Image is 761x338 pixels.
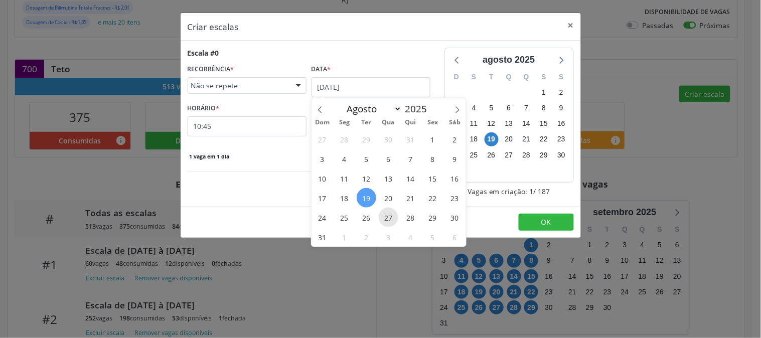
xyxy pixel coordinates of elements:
span: terça-feira, 12 de agosto de 2025 [485,117,499,131]
span: sábado, 23 de agosto de 2025 [554,132,568,146]
div: T [483,69,500,85]
div: S [553,69,570,85]
span: quarta-feira, 27 de agosto de 2025 [502,148,516,162]
span: Qua [378,119,400,126]
span: Seg [334,119,356,126]
span: Julho 30, 2025 [379,129,398,149]
span: Agosto 24, 2025 [313,208,332,227]
span: quinta-feira, 21 de agosto de 2025 [519,132,533,146]
span: terça-feira, 26 de agosto de 2025 [485,148,499,162]
span: segunda-feira, 4 de agosto de 2025 [467,101,481,115]
span: Agosto 20, 2025 [379,188,398,208]
span: Julho 28, 2025 [335,129,354,149]
span: sexta-feira, 8 de agosto de 2025 [537,101,551,115]
span: Dom [312,119,334,126]
span: Agosto 4, 2025 [335,149,354,168]
span: Setembro 1, 2025 [335,227,354,247]
span: quarta-feira, 6 de agosto de 2025 [502,101,516,115]
span: quinta-feira, 28 de agosto de 2025 [519,148,533,162]
span: Agosto 22, 2025 [423,188,442,208]
span: Agosto 8, 2025 [423,149,442,168]
span: sábado, 9 de agosto de 2025 [554,101,568,115]
span: sexta-feira, 15 de agosto de 2025 [537,117,551,131]
div: Vagas em criação: 1 [444,186,574,197]
span: Não se repete [191,81,286,91]
span: segunda-feira, 18 de agosto de 2025 [467,132,481,146]
span: quinta-feira, 14 de agosto de 2025 [519,117,533,131]
span: quinta-feira, 7 de agosto de 2025 [519,101,533,115]
div: agosto 2025 [479,53,539,67]
span: sábado, 30 de agosto de 2025 [554,148,568,162]
span: sexta-feira, 22 de agosto de 2025 [537,132,551,146]
span: Agosto 18, 2025 [335,188,354,208]
button: OK [519,214,574,231]
span: Qui [400,119,422,126]
span: Setembro 6, 2025 [445,227,465,247]
span: quarta-feira, 13 de agosto de 2025 [502,117,516,131]
span: Agosto 16, 2025 [445,168,465,188]
input: Selecione uma data [312,77,430,97]
span: Agosto 25, 2025 [335,208,354,227]
span: / 187 [534,186,550,197]
span: Agosto 10, 2025 [313,168,332,188]
span: Agosto 1, 2025 [423,129,442,149]
span: Agosto 28, 2025 [401,208,420,227]
div: S [465,69,483,85]
span: Julho 31, 2025 [401,129,420,149]
span: Julho 27, 2025 [313,129,332,149]
span: Agosto 2, 2025 [445,129,465,149]
span: Agosto 26, 2025 [357,208,376,227]
input: Year [402,102,435,115]
label: Data [312,62,331,77]
h5: Criar escalas [188,20,239,33]
span: sexta-feira, 29 de agosto de 2025 [537,148,551,162]
span: Agosto 9, 2025 [445,149,465,168]
span: Agosto 5, 2025 [357,149,376,168]
label: RECORRÊNCIA [188,62,234,77]
span: Sáb [444,119,466,126]
span: Agosto 31, 2025 [313,227,332,247]
input: 00:00 [188,116,307,136]
span: segunda-feira, 25 de agosto de 2025 [467,148,481,162]
span: Agosto 12, 2025 [357,168,376,188]
span: Agosto 30, 2025 [445,208,465,227]
span: terça-feira, 5 de agosto de 2025 [485,101,499,115]
span: Agosto 23, 2025 [445,188,465,208]
span: Agosto 29, 2025 [423,208,442,227]
span: Agosto 27, 2025 [379,208,398,227]
span: Setembro 2, 2025 [357,227,376,247]
span: Agosto 13, 2025 [379,168,398,188]
span: Agosto 7, 2025 [401,149,420,168]
span: Agosto 21, 2025 [401,188,420,208]
div: Q [500,69,518,85]
span: quarta-feira, 20 de agosto de 2025 [502,132,516,146]
div: D [448,69,466,85]
button: Close [561,13,581,38]
div: Q [518,69,535,85]
span: Setembro 5, 2025 [423,227,442,247]
span: sábado, 2 de agosto de 2025 [554,85,568,99]
div: S [535,69,553,85]
span: sábado, 16 de agosto de 2025 [554,117,568,131]
span: Agosto 15, 2025 [423,168,442,188]
span: OK [541,217,551,227]
span: sexta-feira, 1 de agosto de 2025 [537,85,551,99]
label: HORÁRIO [188,101,220,116]
span: Agosto 17, 2025 [313,188,332,208]
span: Agosto 14, 2025 [401,168,420,188]
span: Agosto 3, 2025 [313,149,332,168]
span: terça-feira, 19 de agosto de 2025 [485,132,499,146]
span: Agosto 19, 2025 [357,188,376,208]
div: Escala #0 [188,48,219,58]
select: Month [342,102,402,116]
span: Ter [356,119,378,126]
span: Julho 29, 2025 [357,129,376,149]
span: Setembro 4, 2025 [401,227,420,247]
span: 1 vaga em 1 dia [188,152,232,160]
span: Agosto 11, 2025 [335,168,354,188]
span: Sex [422,119,444,126]
span: segunda-feira, 11 de agosto de 2025 [467,117,481,131]
span: Setembro 3, 2025 [379,227,398,247]
span: Agosto 6, 2025 [379,149,398,168]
